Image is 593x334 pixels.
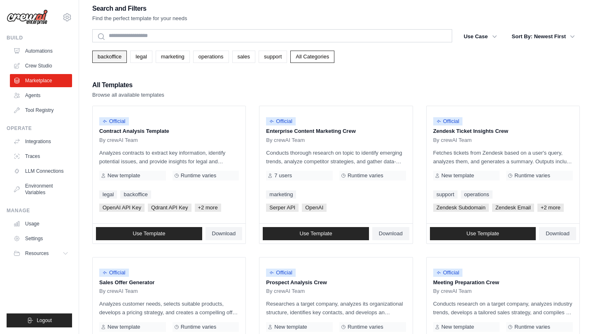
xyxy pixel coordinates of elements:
span: Runtime varies [181,324,217,330]
a: marketing [266,190,296,199]
div: Manage [7,207,72,214]
span: Official [433,117,463,125]
a: backoffice [120,190,151,199]
span: Official [266,117,296,125]
div: Build [7,35,72,41]
span: New template [107,324,140,330]
span: New template [441,172,474,179]
span: New template [441,324,474,330]
p: Find the perfect template for your needs [92,14,187,23]
a: support [259,51,287,63]
a: Automations [10,44,72,58]
span: Qdrant API Key [148,204,191,212]
span: Runtime varies [348,172,383,179]
p: Meeting Preparation Crew [433,278,573,287]
button: Sort By: Newest First [507,29,580,44]
span: OpenAI [302,204,327,212]
a: marketing [156,51,190,63]
p: Prospect Analysis Crew [266,278,406,287]
span: Runtime varies [348,324,383,330]
span: 7 users [274,172,292,179]
span: +2 more [537,204,564,212]
a: Download [372,227,409,240]
button: Resources [10,247,72,260]
span: Resources [25,250,49,257]
span: Use Template [299,230,332,237]
span: By crewAI Team [433,288,472,295]
a: legal [130,51,152,63]
a: Download [205,227,243,240]
span: Runtime varies [514,172,550,179]
a: sales [232,51,255,63]
span: Download [546,230,570,237]
p: Browse all available templates [92,91,164,99]
span: By crewAI Team [266,137,305,144]
span: Download [379,230,403,237]
span: +2 more [195,204,221,212]
div: Operate [7,125,72,132]
a: LLM Connections [10,165,72,178]
a: Download [539,227,576,240]
a: Marketplace [10,74,72,87]
span: By crewAI Team [266,288,305,295]
span: Official [99,269,129,277]
span: Zendesk Subdomain [433,204,489,212]
button: Use Case [459,29,502,44]
a: Use Template [430,227,536,240]
p: Fetches tickets from Zendesk based on a user's query, analyzes them, and generates a summary. Out... [433,148,573,166]
span: By crewAI Team [433,137,472,144]
img: Logo [7,9,48,25]
p: Conducts thorough research on topic to identify emerging trends, analyze competitor strategies, a... [266,148,406,166]
span: Zendesk Email [492,204,534,212]
span: Official [266,269,296,277]
h2: Search and Filters [92,3,187,14]
a: operations [461,190,493,199]
span: Serper API [266,204,299,212]
p: Researches a target company, analyzes its organizational structure, identifies key contacts, and ... [266,299,406,317]
a: Use Template [263,227,369,240]
p: Sales Offer Generator [99,278,239,287]
h2: All Templates [92,79,164,91]
span: Official [433,269,463,277]
p: Analyzes customer needs, selects suitable products, develops a pricing strategy, and creates a co... [99,299,239,317]
span: By crewAI Team [99,288,138,295]
span: By crewAI Team [99,137,138,144]
a: Settings [10,232,72,245]
a: Traces [10,150,72,163]
p: Conducts research on a target company, analyzes industry trends, develops a tailored sales strate... [433,299,573,317]
span: Runtime varies [181,172,217,179]
span: New template [107,172,140,179]
span: Use Template [467,230,499,237]
span: Logout [37,317,52,324]
p: Contract Analysis Template [99,127,239,135]
p: Analyzes contracts to extract key information, identify potential issues, and provide insights fo... [99,148,239,166]
p: Enterprise Content Marketing Crew [266,127,406,135]
span: Download [212,230,236,237]
a: Usage [10,217,72,230]
a: operations [193,51,229,63]
a: backoffice [92,51,127,63]
a: Integrations [10,135,72,148]
a: Crew Studio [10,59,72,72]
a: All Categories [290,51,334,63]
span: Use Template [133,230,165,237]
a: support [433,190,458,199]
a: Agents [10,89,72,102]
a: Environment Variables [10,179,72,199]
a: legal [99,190,117,199]
span: Official [99,117,129,125]
p: Zendesk Ticket Insights Crew [433,127,573,135]
a: Tool Registry [10,104,72,117]
span: OpenAI API Key [99,204,145,212]
a: Use Template [96,227,202,240]
span: Runtime varies [514,324,550,330]
span: New template [274,324,307,330]
button: Logout [7,313,72,327]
